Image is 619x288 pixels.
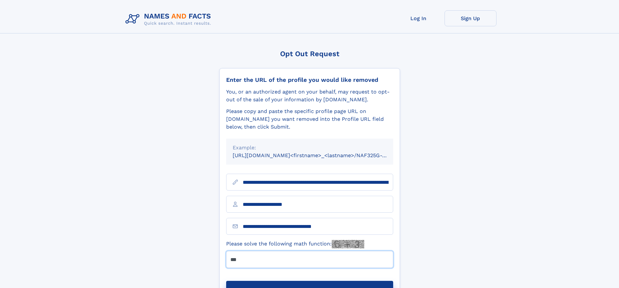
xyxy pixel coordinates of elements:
[226,88,393,104] div: You, or an authorized agent on your behalf, may request to opt-out of the sale of your informatio...
[393,10,445,26] a: Log In
[233,144,387,152] div: Example:
[219,50,400,58] div: Opt Out Request
[233,152,406,158] small: [URL][DOMAIN_NAME]<firstname>_<lastname>/NAF325G-xxxxxxxx
[123,10,216,28] img: Logo Names and Facts
[226,240,364,248] label: Please solve the following math function:
[226,76,393,83] div: Enter the URL of the profile you would like removed
[226,107,393,131] div: Please copy and paste the specific profile page URL on [DOMAIN_NAME] you want removed into the Pr...
[445,10,496,26] a: Sign Up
